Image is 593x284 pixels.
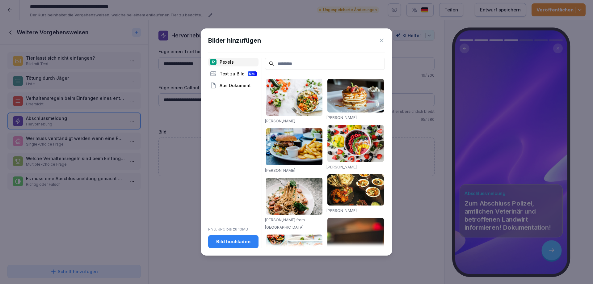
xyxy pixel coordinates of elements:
[210,59,217,65] img: pexels.png
[265,218,305,230] a: [PERSON_NAME] from [GEOGRAPHIC_DATA]
[208,235,259,248] button: Bild hochladen
[208,36,261,45] h1: Bilder hinzufügen
[326,165,357,169] a: [PERSON_NAME]
[326,208,357,213] a: [PERSON_NAME]
[327,174,384,205] img: pexels-photo-958545.jpeg
[208,227,259,232] p: PNG, JPG bis zu 10MB
[208,70,259,78] div: Text zu Bild
[266,178,322,215] img: pexels-photo-1279330.jpeg
[248,71,257,76] div: Neu
[265,119,295,123] a: [PERSON_NAME]
[208,58,259,66] div: Pexels
[326,115,357,120] a: [PERSON_NAME]
[208,81,259,90] div: Aus Dokument
[265,168,295,173] a: [PERSON_NAME]
[266,235,322,277] img: pexels-photo-1640772.jpeg
[327,79,384,112] img: pexels-photo-376464.jpeg
[213,238,254,245] div: Bild hochladen
[266,128,322,165] img: pexels-photo-70497.jpeg
[266,79,322,116] img: pexels-photo-1640777.jpeg
[327,125,384,162] img: pexels-photo-1099680.jpeg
